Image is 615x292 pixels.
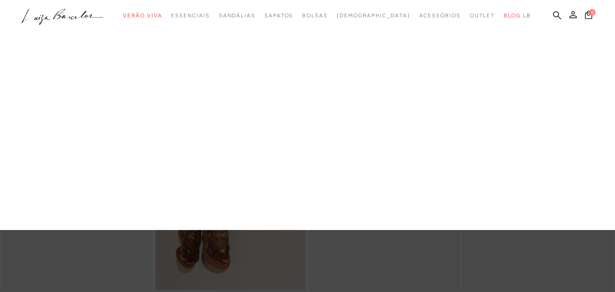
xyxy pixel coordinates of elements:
[264,7,293,24] a: categoryNavScreenReaderText
[470,7,495,24] a: categoryNavScreenReaderText
[470,12,495,19] span: Outlet
[419,7,461,24] a: categoryNavScreenReaderText
[123,12,162,19] span: Verão Viva
[582,10,595,22] button: 0
[337,7,410,24] a: noSubCategoriesText
[219,7,255,24] a: categoryNavScreenReaderText
[589,9,595,15] span: 0
[123,7,162,24] a: categoryNavScreenReaderText
[419,12,461,19] span: Acessórios
[302,12,328,19] span: Bolsas
[302,7,328,24] a: categoryNavScreenReaderText
[171,7,209,24] a: categoryNavScreenReaderText
[504,7,530,24] a: BLOG LB
[504,12,530,19] span: BLOG LB
[264,12,293,19] span: Sapatos
[337,12,410,19] span: [DEMOGRAPHIC_DATA]
[219,12,255,19] span: Sandálias
[171,12,209,19] span: Essenciais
